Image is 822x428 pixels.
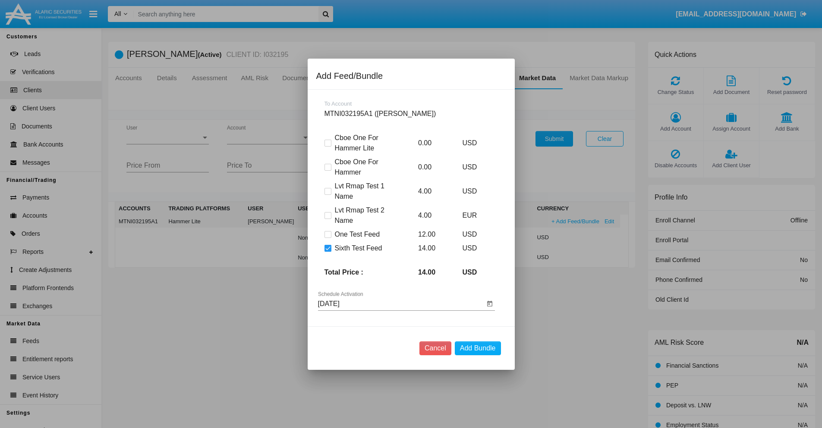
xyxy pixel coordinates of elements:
button: Cancel [419,341,451,355]
span: To Account [324,100,352,107]
button: Add Bundle [455,341,501,355]
button: Open calendar [485,299,495,309]
p: USD [456,229,495,240]
p: USD [456,186,495,197]
span: MTNI032195A1 ([PERSON_NAME]) [324,110,436,117]
span: Lvt Rmap Test 2 Name [335,205,400,226]
p: USD [456,267,495,278]
p: USD [456,243,495,253]
p: USD [456,162,495,172]
p: EUR [456,210,495,221]
span: Cboe One For Hammer Lite [335,133,400,153]
p: 14.00 [412,243,450,253]
p: USD [456,138,495,148]
p: 4.00 [412,210,450,221]
p: 4.00 [412,186,450,197]
p: 14.00 [412,267,450,278]
p: 0.00 [412,162,450,172]
p: Total Price : [318,267,406,278]
p: 12.00 [412,229,450,240]
span: Lvt Rmap Test 1 Name [335,181,400,202]
span: One Test Feed [335,229,380,240]
span: Sixth Test Feed [335,243,382,253]
span: Cboe One For Hammer [335,157,400,178]
p: 0.00 [412,138,450,148]
div: Add Feed/Bundle [316,69,506,83]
